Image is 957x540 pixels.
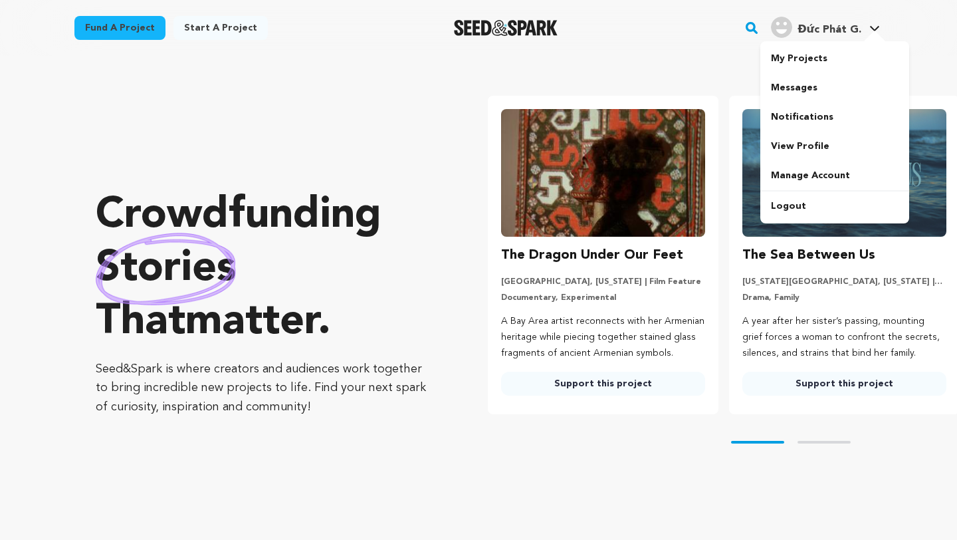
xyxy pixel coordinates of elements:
a: Support this project [501,372,705,396]
p: Drama, Family [742,293,946,303]
p: Documentary, Experimental [501,293,705,303]
div: Đức Phát G.'s Profile [771,17,861,38]
p: Crowdfunding that . [96,190,435,349]
a: Messages [760,73,909,102]
a: My Projects [760,44,909,73]
span: matter [185,301,318,344]
p: [US_STATE][GEOGRAPHIC_DATA], [US_STATE] | Film Short [742,277,946,287]
p: A Bay Area artist reconnects with her Armenian heritage while piecing together stained glass frag... [501,314,705,361]
img: user.png [771,17,792,38]
h3: The Sea Between Us [742,245,875,266]
p: A year after her sister’s passing, mounting grief forces a woman to confront the secrets, silence... [742,314,946,361]
a: Logout [760,192,909,221]
a: View Profile [760,132,909,161]
img: Seed&Spark Logo Dark Mode [454,20,558,36]
p: [GEOGRAPHIC_DATA], [US_STATE] | Film Feature [501,277,705,287]
a: Đức Phát G.'s Profile [768,14,883,38]
a: Notifications [760,102,909,132]
a: Seed&Spark Homepage [454,20,558,36]
span: Đức Phát G.'s Profile [768,14,883,42]
img: The Sea Between Us image [742,109,946,237]
span: Đức Phát G. [797,25,861,35]
img: hand sketched image [96,233,236,305]
a: Start a project [173,16,268,40]
a: Manage Account [760,161,909,190]
p: Seed&Spark is where creators and audiences work together to bring incredible new projects to life... [96,360,435,417]
img: The Dragon Under Our Feet image [501,109,705,237]
a: Support this project [742,372,946,396]
a: Fund a project [74,16,165,40]
h3: The Dragon Under Our Feet [501,245,683,266]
